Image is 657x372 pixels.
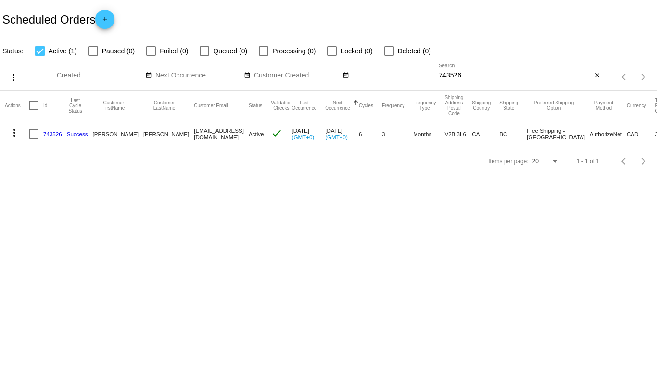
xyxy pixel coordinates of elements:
[43,131,62,137] a: 743526
[213,45,247,57] span: Queued (0)
[93,100,135,111] button: Change sorting for CustomerFirstName
[271,128,282,139] mat-icon: check
[342,72,349,79] mat-icon: date_range
[439,72,592,79] input: Search
[590,100,618,111] button: Change sorting for PaymentMethod.Type
[102,45,135,57] span: Paused (0)
[615,67,634,87] button: Previous page
[8,72,19,83] mat-icon: more_vert
[532,158,559,165] mat-select: Items per page:
[472,120,499,148] mat-cell: CA
[9,127,20,139] mat-icon: more_vert
[145,72,152,79] mat-icon: date_range
[249,103,262,108] button: Change sorting for Status
[249,131,264,137] span: Active
[143,100,185,111] button: Change sorting for CustomerLastName
[382,120,413,148] mat-cell: 3
[593,71,603,81] button: Clear
[325,100,350,111] button: Change sorting for NextOccurrenceUtc
[359,120,382,148] mat-cell: 6
[615,152,634,171] button: Previous page
[49,45,77,57] span: Active (1)
[634,152,653,171] button: Next page
[627,103,646,108] button: Change sorting for CurrencyIso
[577,158,599,165] div: 1 - 1 of 1
[43,103,47,108] button: Change sorting for Id
[57,72,143,79] input: Created
[2,10,114,29] h2: Scheduled Orders
[527,100,581,111] button: Change sorting for PreferredShippingOption
[271,91,291,120] mat-header-cell: Validation Checks
[499,100,518,111] button: Change sorting for ShippingState
[292,134,315,140] a: (GMT+0)
[359,103,373,108] button: Change sorting for Cycles
[594,72,601,79] mat-icon: close
[67,131,88,137] a: Success
[634,67,653,87] button: Next page
[472,100,491,111] button: Change sorting for ShippingCountry
[488,158,528,165] div: Items per page:
[627,120,655,148] mat-cell: CAD
[194,120,249,148] mat-cell: [EMAIL_ADDRESS][DOMAIN_NAME]
[93,120,143,148] mat-cell: [PERSON_NAME]
[244,72,251,79] mat-icon: date_range
[398,45,431,57] span: Deleted (0)
[143,120,194,148] mat-cell: [PERSON_NAME]
[155,72,242,79] input: Next Occurrence
[527,120,590,148] mat-cell: Free Shipping - [GEOGRAPHIC_DATA]
[382,103,404,108] button: Change sorting for Frequency
[5,91,29,120] mat-header-cell: Actions
[160,45,188,57] span: Failed (0)
[444,95,463,116] button: Change sorting for ShippingPostcode
[444,120,472,148] mat-cell: V2B 3L6
[325,134,348,140] a: (GMT+0)
[499,120,527,148] mat-cell: BC
[590,120,627,148] mat-cell: AuthorizeNet
[194,103,228,108] button: Change sorting for CustomerEmail
[99,16,111,27] mat-icon: add
[532,158,539,165] span: 20
[292,120,326,148] mat-cell: [DATE]
[2,47,24,55] span: Status:
[292,100,317,111] button: Change sorting for LastOccurrenceUtc
[254,72,341,79] input: Customer Created
[341,45,372,57] span: Locked (0)
[67,98,84,114] button: Change sorting for LastProcessingCycleId
[413,120,444,148] mat-cell: Months
[413,100,436,111] button: Change sorting for FrequencyType
[272,45,316,57] span: Processing (0)
[325,120,359,148] mat-cell: [DATE]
